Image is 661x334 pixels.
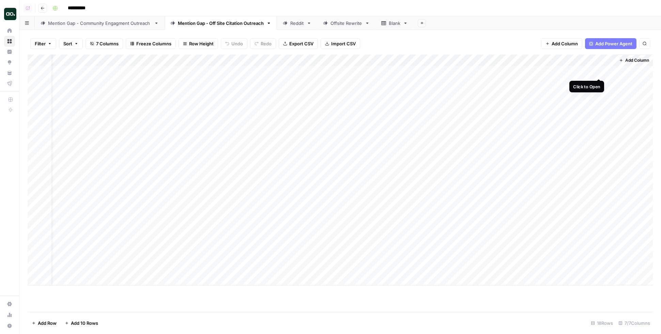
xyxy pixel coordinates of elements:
a: Insights [4,46,15,57]
button: Freeze Columns [126,38,176,49]
span: Add 10 Rows [71,320,98,327]
a: Usage [4,309,15,320]
button: Add Column [541,38,582,49]
a: Mention Gap - Off Site Citation Outreach [165,16,277,30]
a: Home [4,25,15,36]
img: Dillon Test Logo [4,8,16,20]
a: Mention Gap - Community Engagment Outreach [35,16,165,30]
button: Workspace: Dillon Test [4,5,15,22]
a: Your Data [4,67,15,78]
button: Undo [221,38,247,49]
span: Row Height [189,40,214,47]
span: Sort [63,40,72,47]
button: Redo [250,38,276,49]
a: Opportunities [4,57,15,68]
button: Add 10 Rows [61,318,102,329]
span: 7 Columns [96,40,119,47]
a: Blank [375,16,414,30]
span: Add Column [625,57,649,63]
span: Add Row [38,320,57,327]
span: Export CSV [289,40,313,47]
a: Reddit [277,16,317,30]
div: Reddit [290,20,304,27]
button: Sort [59,38,83,49]
button: Help + Support [4,320,15,331]
span: Add Column [552,40,578,47]
span: Add Power Agent [595,40,632,47]
div: Offsite Rewrite [330,20,362,27]
div: 18 Rows [588,318,616,329]
button: Add Row [28,318,61,329]
a: Flightpath [4,78,15,89]
a: Offsite Rewrite [317,16,375,30]
div: Click to Open [573,83,600,90]
div: Mention Gap - Community Engagment Outreach [48,20,151,27]
a: Browse [4,36,15,47]
div: Blank [389,20,400,27]
a: Settings [4,299,15,309]
button: 7 Columns [86,38,123,49]
button: Filter [30,38,56,49]
button: Import CSV [321,38,360,49]
span: Filter [35,40,46,47]
span: Freeze Columns [136,40,171,47]
span: Undo [231,40,243,47]
div: Mention Gap - Off Site Citation Outreach [178,20,264,27]
div: 7/7 Columns [616,318,653,329]
button: Add Column [616,56,652,65]
button: Row Height [179,38,218,49]
span: Import CSV [331,40,356,47]
button: Export CSV [279,38,318,49]
button: Add Power Agent [585,38,636,49]
span: Redo [261,40,272,47]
